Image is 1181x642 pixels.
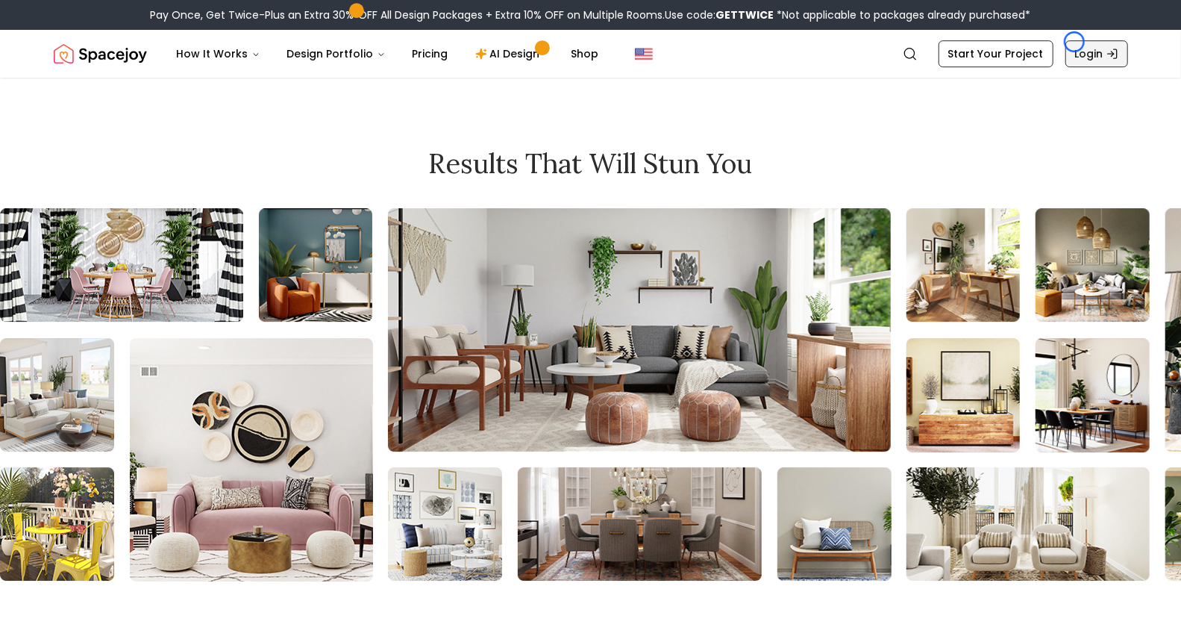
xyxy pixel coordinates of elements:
img: United States [635,45,653,63]
span: Use code: [665,7,774,22]
a: Shop [560,39,611,69]
span: *Not applicable to packages already purchased* [774,7,1031,22]
a: Spacejoy [54,39,147,69]
a: Start Your Project [939,40,1053,67]
button: How It Works [165,39,272,69]
nav: Global [54,30,1128,78]
button: Design Portfolio [275,39,398,69]
h2: Results that will stun you [54,149,1128,178]
a: Pricing [401,39,460,69]
nav: Main [165,39,611,69]
b: GETTWICE [716,7,774,22]
a: AI Design [463,39,557,69]
img: Spacejoy Logo [54,39,147,69]
a: Login [1065,40,1128,67]
div: Pay Once, Get Twice-Plus an Extra 30% OFF All Design Packages + Extra 10% OFF on Multiple Rooms. [151,7,1031,22]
